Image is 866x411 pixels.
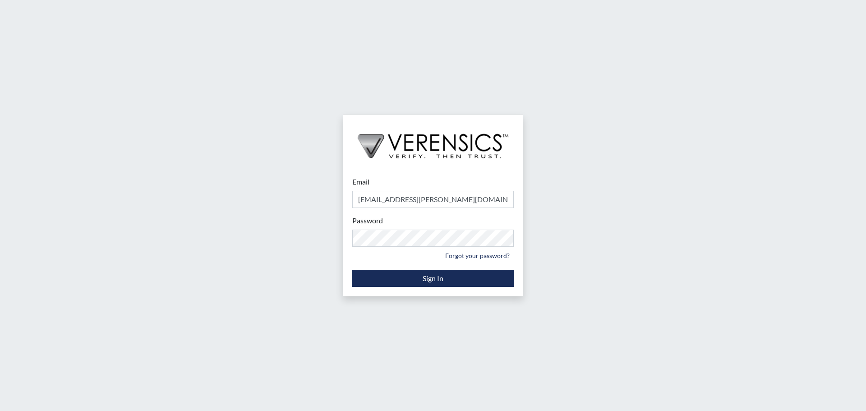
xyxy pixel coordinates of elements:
label: Email [352,176,369,187]
label: Password [352,215,383,226]
img: logo-wide-black.2aad4157.png [343,115,523,167]
button: Sign In [352,270,514,287]
a: Forgot your password? [441,249,514,263]
input: Email [352,191,514,208]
